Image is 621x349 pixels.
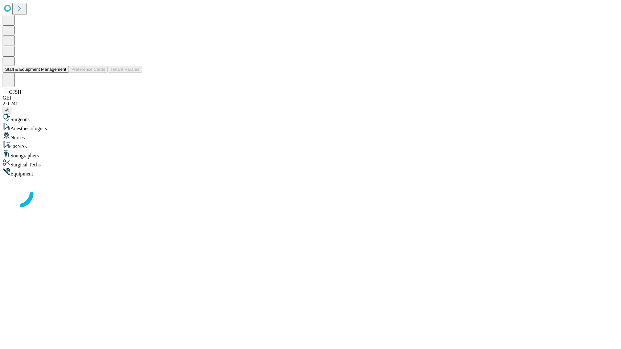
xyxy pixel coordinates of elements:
[69,66,108,73] button: Preference Cards
[9,89,21,95] span: GJSH
[3,66,69,73] button: Staff & Equipment Management
[3,132,618,141] div: Nurses
[3,122,618,132] div: Anesthesiologists
[3,159,618,168] div: Surgical Techs
[3,101,618,107] div: 2.0.241
[3,95,618,101] div: GEI
[3,141,618,150] div: CRNAs
[5,108,10,112] span: @
[3,168,618,177] div: Equipment
[3,150,618,159] div: Sonographers
[3,107,12,113] button: @
[3,113,618,122] div: Surgeons
[108,66,142,73] button: Tenant Params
